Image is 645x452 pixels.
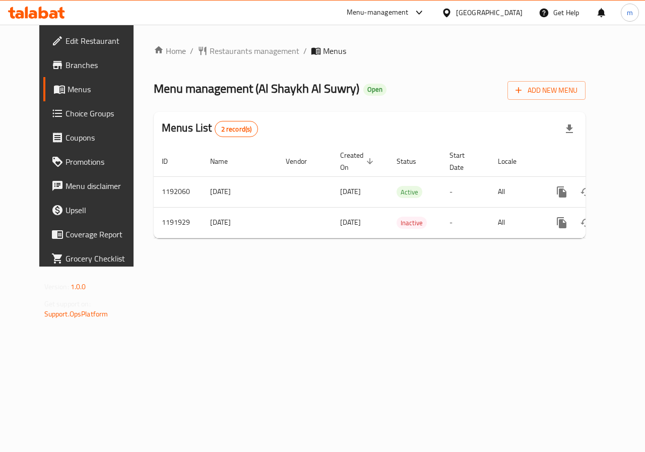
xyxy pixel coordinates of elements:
td: [DATE] [202,176,278,207]
a: Coverage Report [43,222,147,246]
span: Restaurants management [210,45,299,57]
button: Change Status [574,180,598,204]
button: Add New Menu [507,81,586,100]
span: Menu disclaimer [66,180,139,192]
h2: Menus List [162,120,258,137]
span: Created On [340,149,376,173]
span: Open [363,85,386,94]
span: Status [397,155,429,167]
span: Name [210,155,241,167]
span: Edit Restaurant [66,35,139,47]
td: 1191929 [154,207,202,238]
span: Locale [498,155,530,167]
span: Get support on: [44,297,91,310]
span: Vendor [286,155,320,167]
li: / [303,45,307,57]
a: Menus [43,77,147,101]
a: Promotions [43,150,147,174]
button: Change Status [574,211,598,235]
button: more [550,211,574,235]
span: Branches [66,59,139,71]
div: [GEOGRAPHIC_DATA] [456,7,523,18]
a: Grocery Checklist [43,246,147,271]
span: ID [162,155,181,167]
div: Total records count [215,121,259,137]
div: Menu-management [347,7,409,19]
span: Inactive [397,217,427,229]
span: m [627,7,633,18]
span: Version: [44,280,69,293]
td: [DATE] [202,207,278,238]
span: 1.0.0 [71,280,86,293]
a: Edit Restaurant [43,29,147,53]
td: - [441,207,490,238]
span: Menus [323,45,346,57]
span: Active [397,186,422,198]
span: Menus [68,83,139,95]
td: All [490,176,542,207]
li: / [190,45,193,57]
button: more [550,180,574,204]
span: Promotions [66,156,139,168]
span: Coupons [66,132,139,144]
nav: breadcrumb [154,45,586,57]
span: Coverage Report [66,228,139,240]
span: [DATE] [340,185,361,198]
td: - [441,176,490,207]
div: Export file [557,117,582,141]
span: Grocery Checklist [66,252,139,265]
a: Menu disclaimer [43,174,147,198]
span: Start Date [449,149,478,173]
td: 1192060 [154,176,202,207]
a: Coupons [43,125,147,150]
a: Choice Groups [43,101,147,125]
span: [DATE] [340,216,361,229]
a: Home [154,45,186,57]
div: Active [397,186,422,198]
span: Choice Groups [66,107,139,119]
a: Support.OpsPlatform [44,307,108,320]
td: All [490,207,542,238]
a: Restaurants management [198,45,299,57]
a: Upsell [43,198,147,222]
span: 2 record(s) [215,124,258,134]
a: Branches [43,53,147,77]
span: Menu management ( Al Shaykh Al Suwry ) [154,77,359,100]
span: Upsell [66,204,139,216]
div: Open [363,84,386,96]
span: Add New Menu [515,84,577,97]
